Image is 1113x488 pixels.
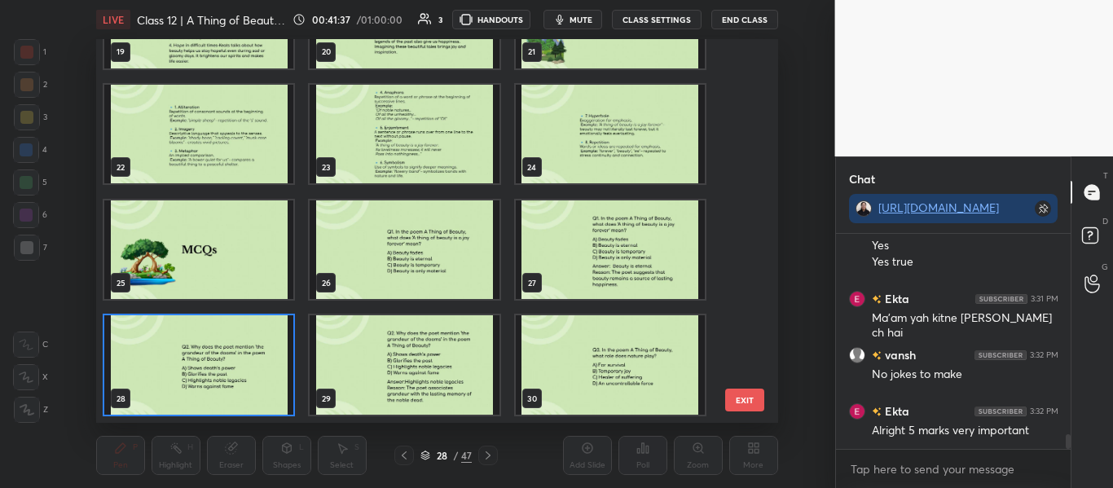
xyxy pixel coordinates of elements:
[872,351,882,360] img: no-rating-badge.077c3623.svg
[711,10,778,29] button: End Class
[14,72,47,98] div: 2
[96,39,750,423] div: grid
[612,10,702,29] button: CLASS SETTINGS
[104,315,293,415] img: 1757044101MFITUH.pdf
[104,200,293,300] img: 1757044101MFITUH.pdf
[13,332,48,358] div: C
[974,407,1027,416] img: 4P8fHbbgJtejmAAAAAElFTkSuQmCC
[461,448,472,463] div: 47
[543,10,602,29] button: mute
[104,85,293,184] img: 1757044101MFITUH.pdf
[137,12,286,28] h4: Class 12 | A Thing of Beauty- One Shot | Use Code OP05
[14,235,47,261] div: 7
[882,402,909,420] h6: Ekta
[849,347,865,363] img: default.png
[725,389,764,411] button: EXIT
[882,290,909,307] h6: Ekta
[974,350,1027,360] img: 4P8fHbbgJtejmAAAAAElFTkSuQmCC
[975,294,1027,304] img: 4P8fHbbgJtejmAAAAAElFTkSuQmCC
[849,403,865,420] img: 3
[872,423,1058,439] div: Alright 5 marks very important
[872,254,1058,270] div: Yes true
[856,200,872,217] img: 6783db07291b471096590914f250cd27.jpg
[570,14,592,25] span: mute
[515,200,704,300] img: 1757044101MFITUH.pdf
[453,451,458,460] div: /
[1102,261,1108,273] p: G
[1030,350,1058,360] div: 3:32 PM
[1030,407,1058,416] div: 3:32 PM
[14,104,47,130] div: 3
[872,310,1058,341] div: Ma'am yah kitne [PERSON_NAME] ch hai
[13,137,47,163] div: 4
[872,407,882,416] img: no-rating-badge.077c3623.svg
[433,451,450,460] div: 28
[836,157,888,200] p: Chat
[1102,215,1108,227] p: D
[878,200,999,215] a: [URL][DOMAIN_NAME]
[310,85,499,184] img: 1757044101MFITUH.pdf
[452,10,530,29] button: HANDOUTS
[14,397,48,423] div: Z
[14,39,46,65] div: 1
[1031,294,1058,304] div: 3:31 PM
[849,291,865,307] img: 3
[872,367,1058,383] div: No jokes to make
[515,315,704,415] img: 1757044101MFITUH.pdf
[836,234,1071,449] div: grid
[882,346,916,363] h6: vansh
[13,169,47,196] div: 5
[13,202,47,228] div: 6
[438,15,442,24] div: 3
[872,295,882,304] img: no-rating-badge.077c3623.svg
[96,10,130,29] div: LIVE
[1103,169,1108,182] p: T
[310,200,499,300] img: 1757044101MFITUH.pdf
[872,238,1058,254] div: Yes
[515,85,704,184] img: 1757044101MFITUH.pdf
[13,364,48,390] div: X
[310,315,499,415] img: 1757044101MFITUH.pdf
